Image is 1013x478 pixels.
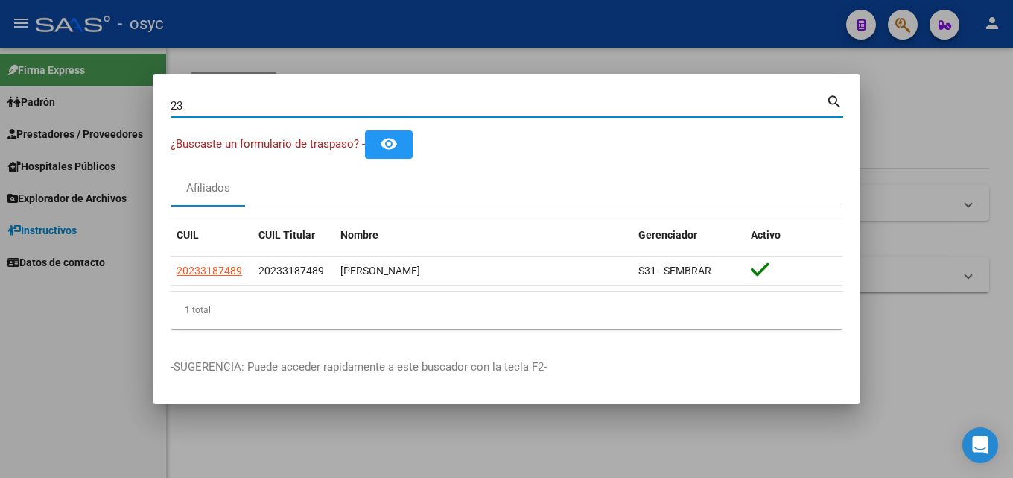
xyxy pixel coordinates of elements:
[186,180,230,197] div: Afiliados
[171,137,365,151] span: ¿Buscaste un formulario de traspaso? -
[253,219,334,251] datatable-header-cell: CUIL Titular
[380,135,398,153] mat-icon: remove_red_eye
[177,265,242,277] span: 20233187489
[638,265,711,277] span: S31 - SEMBRAR
[632,219,745,251] datatable-header-cell: Gerenciador
[826,92,843,110] mat-icon: search
[171,359,842,376] p: -SUGERENCIA: Puede acceder rapidamente a este buscador con la tecla F2-
[340,229,378,241] span: Nombre
[751,229,781,241] span: Activo
[177,229,199,241] span: CUIL
[258,229,315,241] span: CUIL Titular
[340,262,626,280] div: [PERSON_NAME]
[171,219,253,251] datatable-header-cell: CUIL
[638,229,697,241] span: Gerenciador
[258,265,324,277] span: 20233187489
[962,427,998,463] div: Open Intercom Messenger
[171,292,842,329] div: 1 total
[745,219,842,251] datatable-header-cell: Activo
[334,219,632,251] datatable-header-cell: Nombre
